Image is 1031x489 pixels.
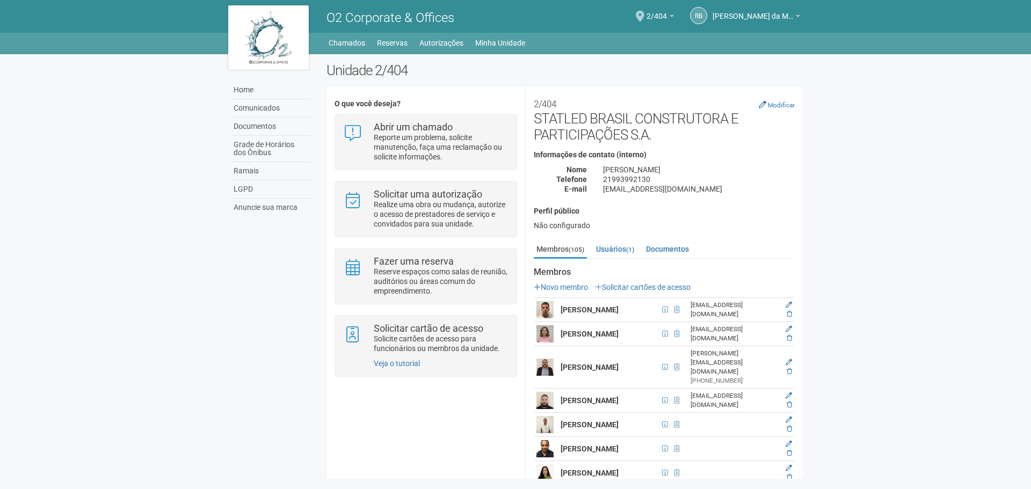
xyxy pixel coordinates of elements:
a: LGPD [231,180,310,199]
a: Veja o tutorial [374,359,420,368]
div: [EMAIL_ADDRESS][DOMAIN_NAME] [595,184,803,194]
strong: E-mail [564,185,587,193]
span: Raul Barrozo da Motta Junior [713,2,793,20]
span: O2 Corporate & Offices [326,10,454,25]
a: Editar membro [786,440,792,448]
a: Editar membro [786,416,792,424]
a: Excluir membro [787,449,792,457]
a: Editar membro [786,359,792,366]
a: Membros(105) [534,241,587,259]
a: Ramais [231,162,310,180]
strong: [PERSON_NAME] [561,420,619,429]
strong: Telefone [556,175,587,184]
img: user.png [536,416,554,433]
img: user.png [536,359,554,376]
strong: [PERSON_NAME] [561,396,619,405]
strong: [PERSON_NAME] [561,305,619,314]
a: [PERSON_NAME] da Motta Junior [713,13,800,22]
a: Editar membro [786,301,792,309]
small: 2/404 [534,99,556,110]
a: Novo membro [534,283,588,291]
small: Modificar [768,101,795,109]
strong: Fazer uma reserva [374,256,454,267]
a: Home [231,81,310,99]
img: logo.jpg [228,5,309,70]
div: Não configurado [534,221,795,230]
strong: Nome [567,165,587,174]
a: Comunicados [231,99,310,118]
strong: [PERSON_NAME] [561,469,619,477]
div: [PERSON_NAME] [595,165,803,174]
a: Excluir membro [787,334,792,342]
a: Documentos [643,241,692,257]
p: Realize uma obra ou mudança, autorize o acesso de prestadores de serviço e convidados para sua un... [374,200,509,229]
a: Anuncie sua marca [231,199,310,216]
strong: Abrir um chamado [374,121,453,133]
img: user.png [536,440,554,457]
strong: Solicitar cartão de acesso [374,323,483,334]
div: [PHONE_NUMBER] [691,376,778,385]
img: user.png [536,301,554,318]
a: Excluir membro [787,401,792,408]
a: 2/404 [647,13,674,22]
a: Usuários(1) [593,241,637,257]
a: Editar membro [786,392,792,399]
a: Abrir um chamado Reporte um problema, solicite manutenção, faça uma reclamação ou solicite inform... [343,122,508,162]
p: Solicite cartões de acesso para funcionários ou membros da unidade. [374,334,509,353]
a: Excluir membro [787,368,792,375]
a: Reservas [377,35,408,50]
strong: [PERSON_NAME] [561,444,619,453]
a: Grade de Horários dos Ônibus [231,136,310,162]
a: Chamados [329,35,365,50]
img: user.png [536,325,554,342]
strong: Membros [534,267,795,277]
a: Autorizações [419,35,463,50]
a: Fazer uma reserva Reserve espaços como salas de reunião, auditórios ou áreas comum do empreendime... [343,257,508,296]
a: Excluir membro [787,425,792,433]
div: 21993992130 [595,174,803,184]
div: [EMAIL_ADDRESS][DOMAIN_NAME] [691,301,778,319]
div: [EMAIL_ADDRESS][DOMAIN_NAME] [691,391,778,410]
strong: [PERSON_NAME] [561,363,619,371]
a: Solicitar uma autorização Realize uma obra ou mudança, autorize o acesso de prestadores de serviç... [343,189,508,229]
h4: O que você deseja? [335,100,517,108]
a: Excluir membro [787,473,792,481]
a: Excluir membro [787,310,792,318]
h4: Perfil público [534,207,795,215]
p: Reporte um problema, solicite manutenção, faça uma reclamação ou solicite informações. [374,133,509,162]
a: Editar membro [786,325,792,333]
a: RB [690,7,707,24]
strong: [PERSON_NAME] [561,330,619,338]
h2: Unidade 2/404 [326,62,803,78]
img: user.png [536,392,554,409]
div: [PERSON_NAME][EMAIL_ADDRESS][DOMAIN_NAME] [691,349,778,376]
a: Solicitar cartões de acesso [595,283,691,291]
a: Solicitar cartão de acesso Solicite cartões de acesso para funcionários ou membros da unidade. [343,324,508,353]
img: user.png [536,464,554,481]
small: (105) [569,246,584,253]
div: [EMAIL_ADDRESS][DOMAIN_NAME] [691,325,778,343]
a: Editar membro [786,464,792,472]
span: 2/404 [647,2,667,20]
p: Reserve espaços como salas de reunião, auditórios ou áreas comum do empreendimento. [374,267,509,296]
a: Documentos [231,118,310,136]
strong: Solicitar uma autorização [374,188,482,200]
a: Modificar [759,100,795,109]
h4: Informações de contato (interno) [534,151,795,159]
a: Minha Unidade [475,35,525,50]
small: (1) [626,246,634,253]
h2: STATLED BRASIL CONSTRUTORA E PARTICIPAÇÕES S.A. [534,94,795,143]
